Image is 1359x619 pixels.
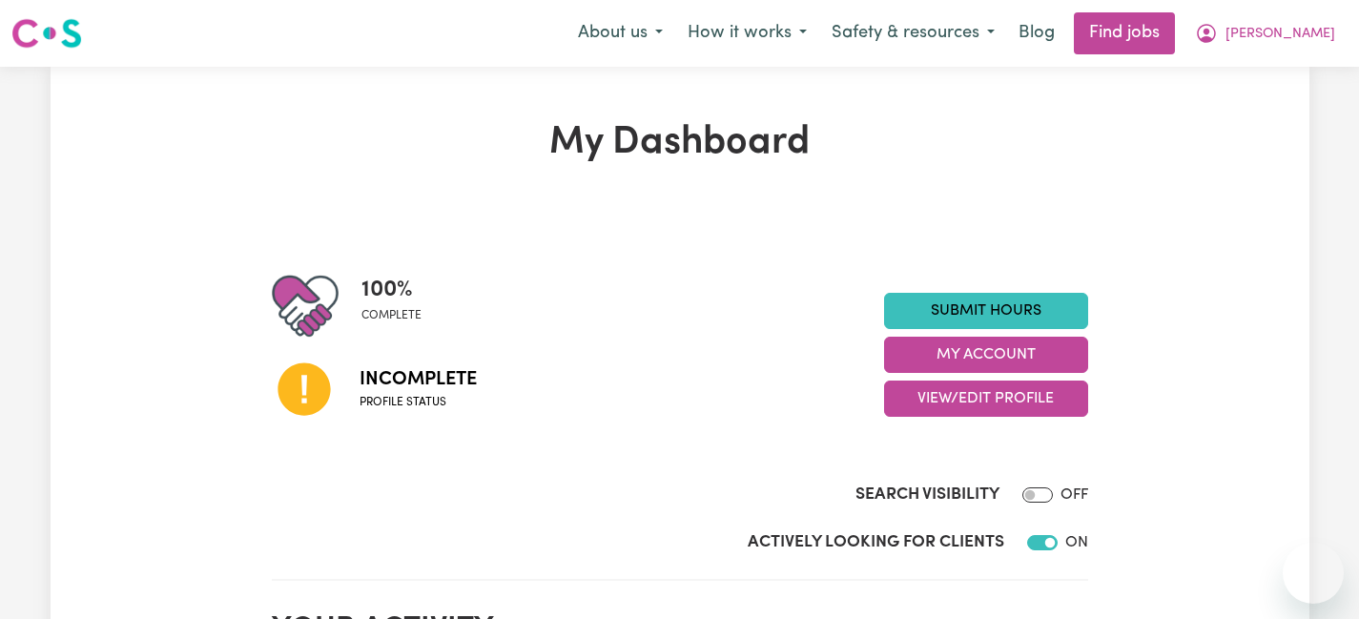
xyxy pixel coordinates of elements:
a: Careseekers logo [11,11,82,55]
label: Actively Looking for Clients [748,530,1004,555]
label: Search Visibility [855,483,999,507]
img: Careseekers logo [11,16,82,51]
div: Profile completeness: 100% [361,273,437,340]
button: How it works [675,13,819,53]
span: 100 % [361,273,422,307]
span: ON [1065,535,1088,550]
button: About us [566,13,675,53]
button: My Account [884,337,1088,373]
button: My Account [1183,13,1348,53]
a: Blog [1007,12,1066,54]
span: OFF [1060,487,1088,503]
button: View/Edit Profile [884,381,1088,417]
span: Profile status [360,394,477,411]
iframe: Button to launch messaging window, conversation in progress [1283,543,1344,604]
h1: My Dashboard [272,120,1088,166]
a: Submit Hours [884,293,1088,329]
span: [PERSON_NAME] [1225,24,1335,45]
span: complete [361,307,422,324]
button: Safety & resources [819,13,1007,53]
span: Incomplete [360,365,477,394]
a: Find jobs [1074,12,1175,54]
